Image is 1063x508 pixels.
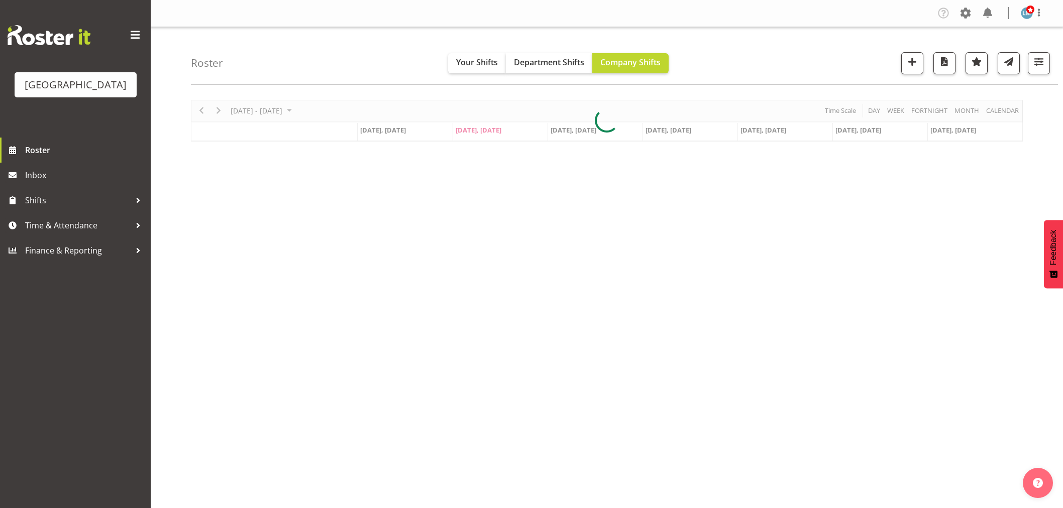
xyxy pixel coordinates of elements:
img: help-xxl-2.png [1033,478,1043,488]
span: Finance & Reporting [25,243,131,258]
img: lesley-mckenzie127.jpg [1021,7,1033,19]
button: Add a new shift [901,52,923,74]
button: Send a list of all shifts for the selected filtered period to all rostered employees. [998,52,1020,74]
span: Your Shifts [456,57,498,68]
span: Department Shifts [514,57,584,68]
span: Shifts [25,193,131,208]
span: Inbox [25,168,146,183]
button: Department Shifts [506,53,592,73]
button: Filter Shifts [1028,52,1050,74]
span: Time & Attendance [25,218,131,233]
span: Roster [25,143,146,158]
button: Feedback - Show survey [1044,220,1063,288]
button: Highlight an important date within the roster. [966,52,988,74]
div: [GEOGRAPHIC_DATA] [25,77,127,92]
img: Rosterit website logo [8,25,90,45]
button: Company Shifts [592,53,669,73]
h4: Roster [191,57,223,69]
span: Company Shifts [600,57,661,68]
span: Feedback [1049,230,1058,265]
button: Download a PDF of the roster according to the set date range. [933,52,955,74]
button: Your Shifts [448,53,506,73]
